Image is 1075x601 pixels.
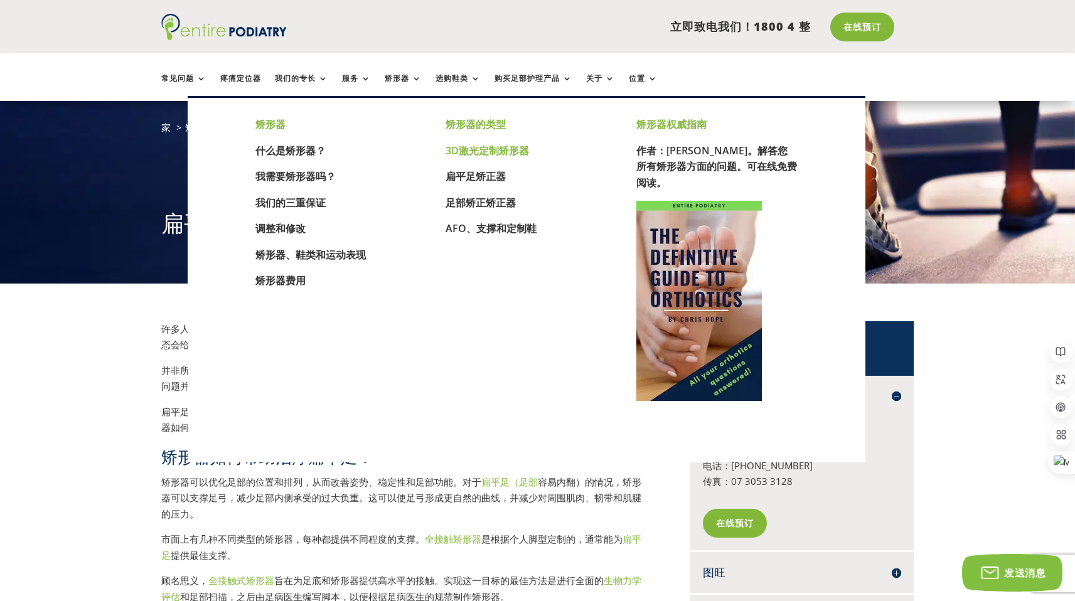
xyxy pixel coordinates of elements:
[446,169,506,183] a: 扁平足矫正器
[716,517,754,529] font: 在线预订
[446,117,506,131] font: 矫形器的类型
[754,19,811,34] font: 1800 4 整
[208,574,274,587] a: 全接触式矫形器
[636,144,797,189] a: 作者：[PERSON_NAME]。解答您所有矫形器方面的问题。可在线免费阅读。
[161,533,641,561] a: 扁平足
[703,509,767,538] a: 在线预订
[161,476,481,488] font: 矫形器可以优化足部的位置和排列，从而改善姿势、稳定性和足部功能。对于
[220,73,261,83] font: 疼痛定位器
[385,73,409,83] font: 矫形器
[161,73,194,83] font: 常见问题
[220,74,261,101] a: 疼痛定位器
[636,117,707,131] font: 矫形器权威指南
[275,74,328,101] a: 我们的专长
[425,533,481,545] a: 全接触矫形器
[446,144,529,157] a: 3D激光定制矫形器
[636,201,762,401] img: 《矫形器权威指南》封面，作者：Chris Hope，Entire Podiatry
[161,119,914,145] nav: 面包屑
[495,73,560,83] font: 购买足部护理产品
[436,74,481,101] a: 选购鞋类
[962,554,1062,592] button: 发送消息
[436,73,468,83] font: 选购鞋类
[161,121,171,134] a: 家
[161,574,208,587] font: 顾名思义，
[481,533,623,545] font: 是根据个人脚型定制的，通常能为
[161,533,425,545] font: 市面上有几种不同类型的矫形器，每种都提供不同程度的支撑。
[161,14,287,40] img: 徽标（1）
[1004,566,1046,580] font: 发送消息
[703,475,793,487] font: 传真：07 3053 3128
[629,73,645,83] font: 位置
[274,574,604,587] font: 旨在为足底和矫形器提供高水平的接触。实现这一目标的最佳方法是进行全面的
[495,74,572,101] a: 购买足部护理产品
[171,549,237,561] font: 提供最佳支撑。
[342,73,358,83] font: 服务
[161,74,206,101] a: 常见问题
[161,322,208,335] font: 许多人都有
[843,21,881,33] font: 在线预订
[255,248,366,262] a: 矫形器、鞋类和运动表现
[255,274,306,287] a: 矫形器费用
[275,73,316,83] font: 我们的专长
[446,196,516,210] a: 足部矫正矫正器
[385,74,422,101] a: 矫形器
[670,19,754,34] font: 立即致电我们！
[255,144,326,157] a: 什么是矫形器？
[161,445,373,468] font: 矫形器如何帮助治疗扁平足？
[185,121,213,134] a: 矫形器
[161,364,641,393] font: 并非所有扁平足患者都会出现症状，但对于某些人来说，尤其是那些喜欢享受积极生活方式的人，扁平足可能会带来问题并造成不必要的限制。
[703,459,813,472] font: 电话：[PHONE_NUMBER]
[255,169,336,183] a: 我需要矫形器吗？
[255,117,286,131] font: 矫形器
[703,565,725,580] font: 图旺
[255,221,306,235] a: 调整和修改
[830,13,894,41] a: 在线预订
[481,476,538,488] a: 扁平足（足部
[342,74,371,101] a: 服务
[161,30,287,43] a: 整个足病科
[586,74,615,101] a: 关于
[586,73,602,83] font: 关于
[161,208,297,238] font: 扁平足矫正器
[446,221,537,235] a: AFO、支撑和定制鞋
[161,476,641,520] font: 容易内翻）的情况，矫形器可以支撑足弓，减少足部内侧承受的过大负重。这可以使足弓形成更自然的曲线，并减少对周围肌肉、韧带和肌腱的压力。
[255,196,326,210] a: 我们的三重保证
[629,74,658,101] a: 位置
[161,405,368,418] font: 扁平足患者有多种不同的治疗方法，其中之一就是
